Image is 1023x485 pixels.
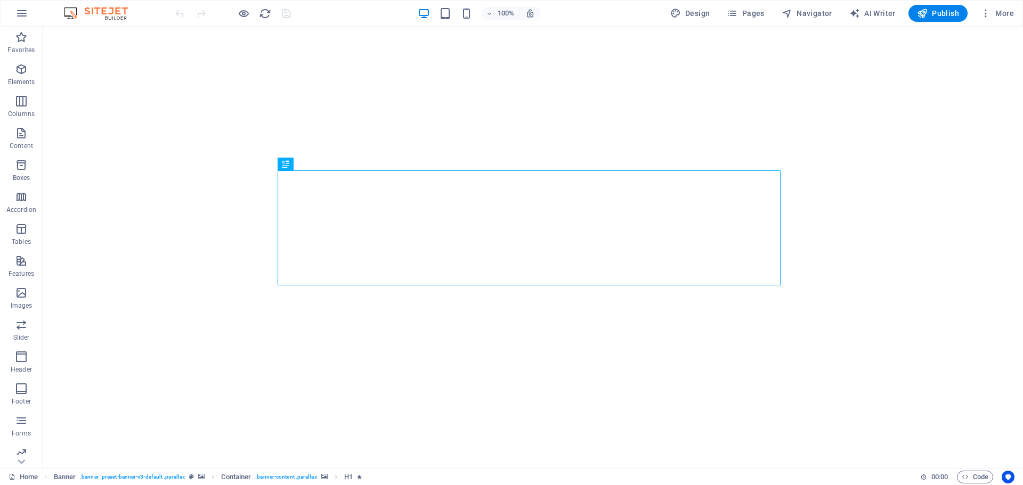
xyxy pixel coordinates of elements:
button: Design [666,5,715,22]
p: Features [9,269,34,278]
span: : [939,473,940,481]
p: Favorites [7,46,35,54]
button: More [976,5,1018,22]
p: Boxes [13,174,30,182]
p: Forms [12,429,31,438]
p: Footer [12,397,31,406]
button: AI Writer [845,5,900,22]
span: . banner-content .parallax [255,471,316,483]
p: Accordion [6,205,36,214]
h6: Session time [920,471,948,483]
button: Code [957,471,993,483]
i: This element is a customizable preset [189,474,194,480]
span: Click to select. Double-click to edit [221,471,251,483]
p: Tables [12,237,31,246]
h6: 100% [498,7,515,20]
button: Pages [722,5,768,22]
span: Click to select. Double-click to edit [54,471,76,483]
nav: breadcrumb [54,471,362,483]
span: . banner .preset-banner-v3-default .parallax [80,471,185,483]
span: AI Writer [849,8,896,19]
i: On resize automatically adjust zoom level to fit chosen device. [525,9,535,18]
button: 100% [482,7,519,20]
p: Images [11,301,33,310]
span: Design [670,8,710,19]
button: Usercentrics [1002,471,1014,483]
span: 00 00 [931,471,948,483]
button: Publish [908,5,968,22]
span: More [980,8,1014,19]
a: Click to cancel selection. Double-click to open Pages [9,471,38,483]
button: reload [258,7,271,20]
p: Slider [13,333,30,342]
i: This element contains a background [321,474,328,480]
span: Publish [917,8,959,19]
p: Header [11,365,32,374]
span: Code [962,471,988,483]
button: Navigator [777,5,837,22]
p: Columns [8,110,35,118]
span: Click to select. Double-click to edit [344,471,353,483]
p: Elements [8,78,35,86]
div: Design (Ctrl+Alt+Y) [666,5,715,22]
span: Pages [727,8,764,19]
p: Content [10,142,33,150]
img: Editor Logo [61,7,141,20]
i: Reload page [259,7,271,20]
i: Element contains an animation [357,474,362,480]
i: This element contains a background [198,474,205,480]
button: Click here to leave preview mode and continue editing [237,7,250,20]
span: Navigator [782,8,832,19]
